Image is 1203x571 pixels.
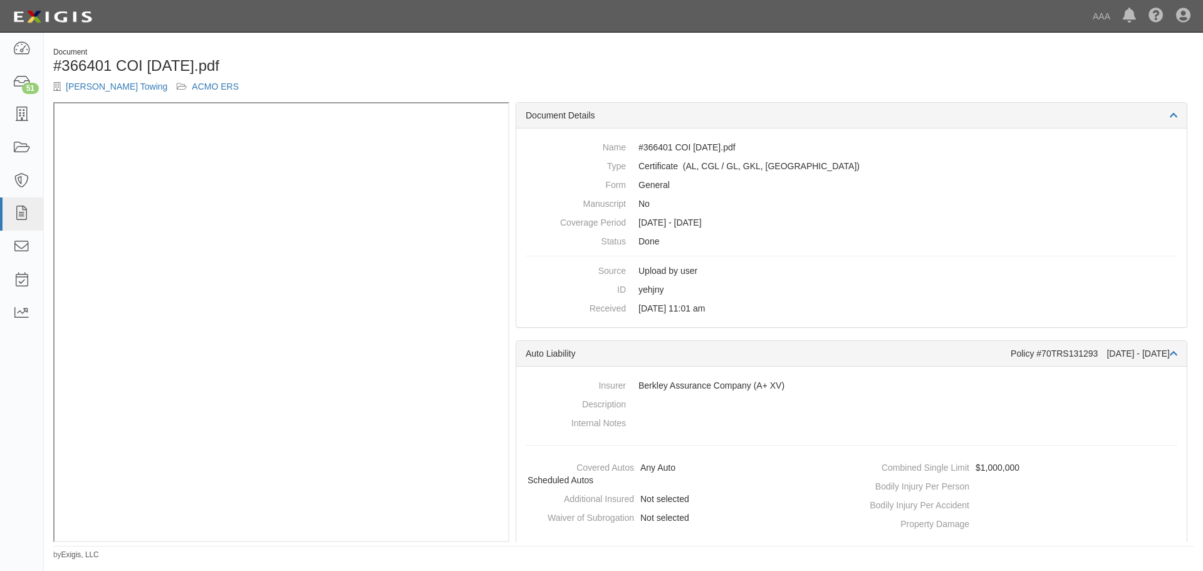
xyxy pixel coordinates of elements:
dd: No [526,194,1177,213]
i: Help Center - Complianz [1148,9,1164,24]
dt: Covered Autos [521,458,634,474]
dt: Internal Notes [526,414,626,429]
dt: Property Damage [857,515,969,530]
dt: Source [526,261,626,277]
dd: [DATE] - [DATE] [526,213,1177,232]
dd: General [526,175,1177,194]
dt: Description [526,395,626,411]
dd: Not selected [521,508,846,527]
dd: Berkley Assurance Company (A+ XV) [526,376,1177,395]
dd: Not selected [521,490,846,508]
small: by [53,550,99,560]
dt: Additional Insured [521,490,634,505]
div: Auto Liability [526,347,1011,360]
dt: Name [526,138,626,154]
dt: Form [526,175,626,191]
dt: Received [526,299,626,315]
div: Document Details [516,103,1187,128]
dt: Bodily Injury Per Person [857,477,969,493]
dt: Type [526,157,626,172]
dt: Coverage Period [526,213,626,229]
dt: Manuscript [526,194,626,210]
dd: #366401 COI [DATE].pdf [526,138,1177,157]
img: logo-5460c22ac91f19d4615b14bd174203de0afe785f0fc80cf4dbbc73dc1793850b.png [9,6,96,28]
dd: Upload by user [526,261,1177,280]
dd: yehjny [526,280,1177,299]
dt: Bodily Injury Per Accident [857,496,969,511]
a: ACMO ERS [192,81,239,92]
dd: $1,000,000 [857,458,1182,477]
a: [PERSON_NAME] Towing [66,81,167,92]
dd: Auto Liability Commercial General Liability / Garage Liability Garage Keepers Liability On-Hook [526,157,1177,175]
dd: Any Auto, Scheduled Autos [521,458,846,490]
div: 51 [22,83,39,94]
div: Document [53,47,614,58]
a: AAA [1086,4,1117,29]
dt: Insurer [526,376,626,392]
dt: ID [526,280,626,296]
dd: [DATE] 11:01 am [526,299,1177,318]
dd: Done [526,232,1177,251]
h1: #366401 COI [DATE].pdf [53,58,614,74]
a: Exigis, LLC [61,550,99,559]
div: Policy #70TRS131293 [DATE] - [DATE] [1011,347,1177,360]
dt: Status [526,232,626,248]
dt: Combined Single Limit [857,458,969,474]
dt: Waiver of Subrogation [521,508,634,524]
